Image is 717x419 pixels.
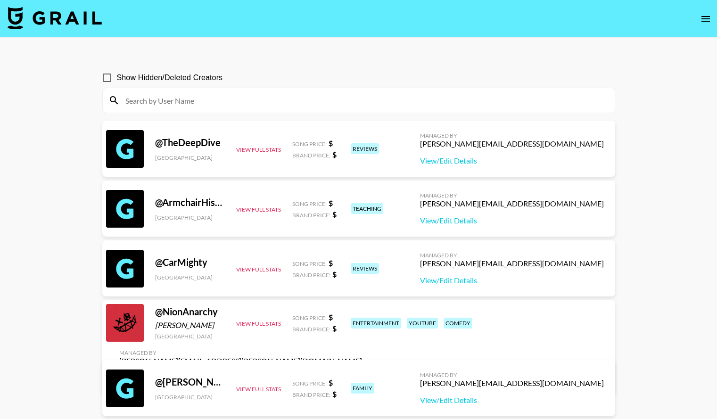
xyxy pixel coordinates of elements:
span: Song Price: [292,260,327,267]
div: comedy [444,318,472,329]
div: entertainment [351,318,401,329]
div: [GEOGRAPHIC_DATA] [155,274,225,281]
div: Managed By [420,252,604,259]
strong: $ [332,324,337,333]
strong: $ [329,312,333,321]
div: Managed By [420,371,604,378]
span: Song Price: [292,200,327,207]
div: [GEOGRAPHIC_DATA] [155,394,225,401]
strong: $ [329,378,333,387]
span: Song Price: [292,314,327,321]
div: @ ArmchairHistorian [155,197,225,208]
button: View Full Stats [236,320,281,327]
button: View Full Stats [236,146,281,153]
div: Managed By [119,349,362,356]
div: Managed By [420,132,604,139]
div: Managed By [420,192,604,199]
div: family [351,383,374,394]
button: open drawer [696,9,715,28]
div: [PERSON_NAME][EMAIL_ADDRESS][DOMAIN_NAME] [420,259,604,268]
input: Search by User Name [120,93,609,108]
div: @ TheDeepDive [155,137,225,148]
div: [PERSON_NAME] [155,320,225,330]
div: @ [PERSON_NAME] [155,376,225,388]
div: [GEOGRAPHIC_DATA] [155,154,225,161]
strong: $ [332,150,337,159]
div: [PERSON_NAME][EMAIL_ADDRESS][DOMAIN_NAME] [420,139,604,148]
a: View/Edit Details [420,395,604,405]
div: youtube [407,318,438,329]
div: reviews [351,263,379,274]
div: [PERSON_NAME][EMAIL_ADDRESS][PERSON_NAME][DOMAIN_NAME] [119,356,362,366]
a: View/Edit Details [420,276,604,285]
div: reviews [351,143,379,154]
img: Grail Talent [8,7,102,29]
span: Brand Price: [292,326,330,333]
span: Brand Price: [292,391,330,398]
span: Brand Price: [292,152,330,159]
a: View/Edit Details [420,156,604,165]
button: View Full Stats [236,266,281,273]
span: Brand Price: [292,271,330,279]
strong: $ [332,389,337,398]
div: [GEOGRAPHIC_DATA] [155,214,225,221]
strong: $ [329,198,333,207]
div: @ NionAnarchy [155,306,225,318]
button: View Full Stats [236,386,281,393]
a: View/Edit Details [420,216,604,225]
span: Song Price: [292,140,327,148]
div: @ CarMighty [155,256,225,268]
div: [PERSON_NAME][EMAIL_ADDRESS][DOMAIN_NAME] [420,199,604,208]
strong: $ [332,270,337,279]
div: [GEOGRAPHIC_DATA] [155,333,225,340]
span: Show Hidden/Deleted Creators [117,72,223,83]
span: Brand Price: [292,212,330,219]
div: [PERSON_NAME][EMAIL_ADDRESS][DOMAIN_NAME] [420,378,604,388]
button: View Full Stats [236,206,281,213]
div: teaching [351,203,383,214]
strong: $ [329,139,333,148]
strong: $ [332,210,337,219]
span: Song Price: [292,380,327,387]
strong: $ [329,258,333,267]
